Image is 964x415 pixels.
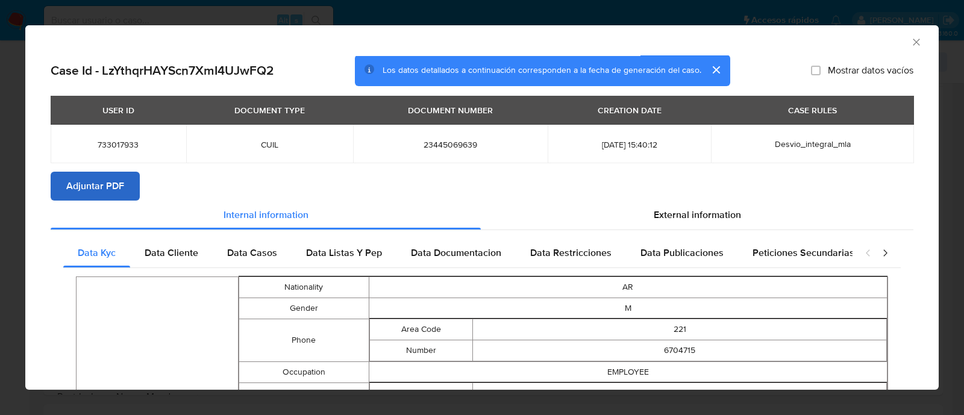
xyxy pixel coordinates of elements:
[66,173,124,199] span: Adjuntar PDF
[51,172,140,201] button: Adjuntar PDF
[775,138,851,150] span: Desvio_integral_mla
[239,298,369,319] td: Gender
[369,362,887,383] td: EMPLOYEE
[473,383,887,404] td: [EMAIL_ADDRESS][DOMAIN_NAME]
[65,139,172,150] span: 733017933
[828,64,913,76] span: Mostrar datos vacíos
[51,201,913,229] div: Detailed info
[95,100,142,120] div: USER ID
[227,246,277,260] span: Data Casos
[63,239,853,267] div: Detailed internal info
[369,277,887,298] td: AR
[369,383,473,404] td: Address
[811,66,821,75] input: Mostrar datos vacíos
[383,64,701,76] span: Los datos detallados a continuación corresponden a la fecha de generación del caso.
[239,277,369,298] td: Nationality
[227,100,312,120] div: DOCUMENT TYPE
[25,25,939,390] div: closure-recommendation-modal
[473,340,887,361] td: 6704715
[369,340,473,361] td: Number
[640,246,724,260] span: Data Publicaciones
[306,246,382,260] span: Data Listas Y Pep
[224,208,308,222] span: Internal information
[781,100,844,120] div: CASE RULES
[473,319,887,340] td: 221
[239,319,369,362] td: Phone
[368,139,533,150] span: 23445069639
[239,362,369,383] td: Occupation
[590,100,669,120] div: CREATION DATE
[145,246,198,260] span: Data Cliente
[753,246,854,260] span: Peticiones Secundarias
[530,246,612,260] span: Data Restricciones
[78,246,116,260] span: Data Kyc
[562,139,696,150] span: [DATE] 15:40:12
[401,100,500,120] div: DOCUMENT NUMBER
[239,383,369,405] td: Email
[369,319,473,340] td: Area Code
[51,63,274,78] h2: Case Id - LzYthqrHAYScn7XmI4UJwFQ2
[910,36,921,47] button: Cerrar ventana
[201,139,339,150] span: CUIL
[369,298,887,319] td: M
[654,208,741,222] span: External information
[411,246,501,260] span: Data Documentacion
[701,55,730,84] button: cerrar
